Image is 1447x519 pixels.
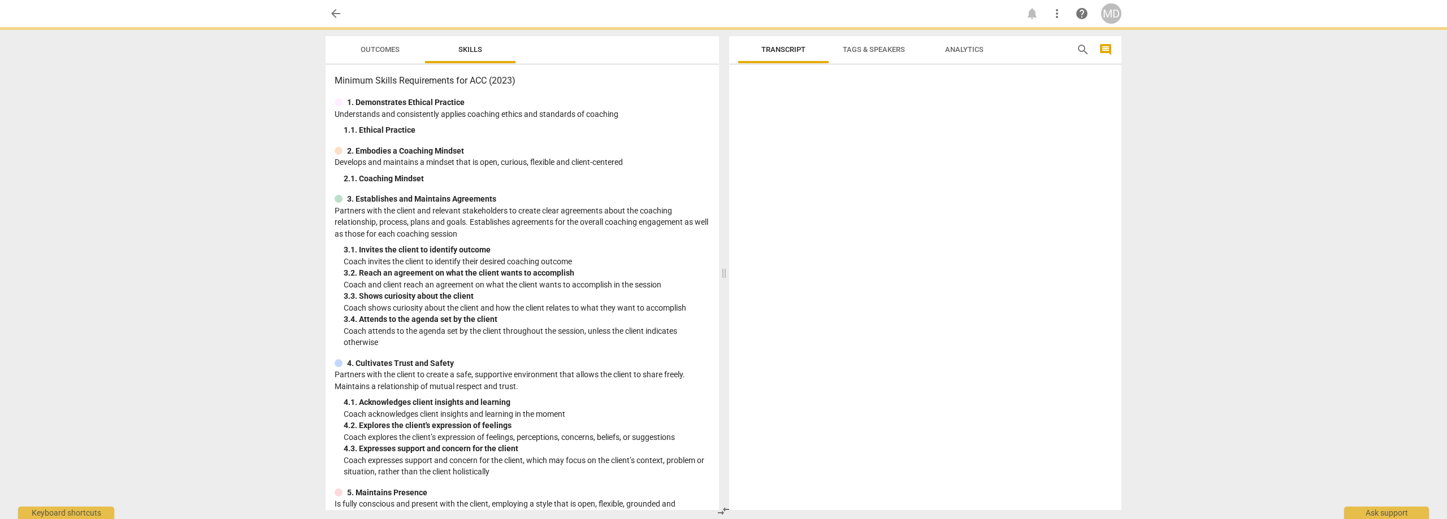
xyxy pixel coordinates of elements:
[344,267,710,279] div: 3. 2. Reach an agreement on what the client wants to accomplish
[347,145,464,157] p: 2. Embodies a Coaching Mindset
[361,45,400,54] span: Outcomes
[335,369,710,392] p: Partners with the client to create a safe, supportive environment that allows the client to share...
[344,420,710,431] div: 4. 2. Explores the client's expression of feelings
[344,443,710,455] div: 4. 3. Expresses support and concern for the client
[717,504,730,518] span: compare_arrows
[344,325,710,348] p: Coach attends to the agenda set by the client throughout the session, unless the client indicates...
[1344,507,1429,519] div: Ask support
[344,408,710,420] p: Coach acknowledges client insights and learning in the moment
[344,290,710,302] div: 3. 3. Shows curiosity about the client
[1076,43,1090,56] span: search
[347,193,496,205] p: 3. Establishes and Maintains Agreements
[329,7,343,20] span: arrow_back
[335,108,710,120] p: Understands and consistently applies coaching ethics and standards of coaching
[458,45,482,54] span: Skills
[1099,43,1112,56] span: comment
[344,431,710,443] p: Coach explores the client’s expression of feelings, perceptions, concerns, beliefs, or suggestions
[843,45,905,54] span: Tags & Speakers
[1050,7,1064,20] span: more_vert
[344,244,710,256] div: 3. 1. Invites the client to identify outcome
[344,302,710,314] p: Coach shows curiosity about the client and how the client relates to what they want to accomplish
[344,124,710,136] div: 1. 1. Ethical Practice
[761,45,805,54] span: Transcript
[344,396,710,408] div: 4. 1. Acknowledges client insights and learning
[347,487,427,499] p: 5. Maintains Presence
[335,156,710,168] p: Develops and maintains a mindset that is open, curious, flexible and client-centered
[1097,41,1115,59] button: Show/Hide comments
[347,357,454,369] p: 4. Cultivates Trust and Safety
[344,173,710,185] div: 2. 1. Coaching Mindset
[335,74,710,88] h3: Minimum Skills Requirements for ACC (2023)
[344,256,710,268] p: Coach invites the client to identify their desired coaching outcome
[945,45,984,54] span: Analytics
[344,313,710,325] div: 3. 4. Attends to the agenda set by the client
[344,279,710,291] p: Coach and client reach an agreement on what the client wants to accomplish in the session
[335,205,710,240] p: Partners with the client and relevant stakeholders to create clear agreements about the coaching ...
[1072,3,1092,24] a: Help
[1075,7,1089,20] span: help
[18,507,114,519] div: Keyboard shortcuts
[347,97,465,108] p: 1. Demonstrates Ethical Practice
[1101,3,1121,24] button: MD
[1074,41,1092,59] button: Search
[344,455,710,478] p: Coach expresses support and concern for the client, which may focus on the client’s context, prob...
